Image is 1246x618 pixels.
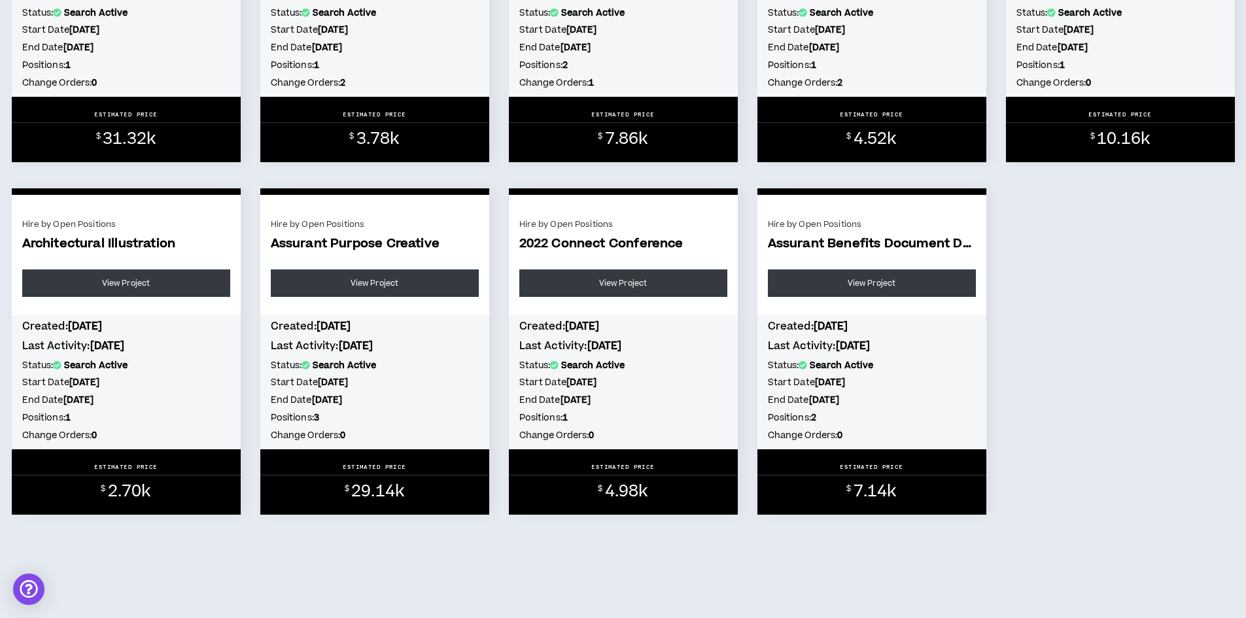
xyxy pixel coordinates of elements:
[22,23,230,37] h5: Start Date
[598,483,602,494] sup: $
[591,463,655,471] p: ESTIMATED PRICE
[1016,23,1224,37] h5: Start Date
[69,376,100,389] b: [DATE]
[340,429,345,442] b: 0
[68,319,103,334] b: [DATE]
[561,359,625,372] b: Search Active
[340,77,345,90] b: 2
[65,411,71,424] b: 1
[271,339,479,353] h4: Last Activity:
[92,77,97,90] b: 0
[854,480,897,503] span: 7.14k
[589,77,594,90] b: 1
[1016,58,1224,73] h5: Positions:
[846,131,851,142] sup: $
[566,24,597,37] b: [DATE]
[1088,111,1152,118] p: ESTIMATED PRICE
[837,77,842,90] b: 2
[271,428,479,443] h5: Change Orders:
[64,359,128,372] b: Search Active
[561,7,625,20] b: Search Active
[345,483,349,494] sup: $
[339,339,373,353] b: [DATE]
[565,319,600,334] b: [DATE]
[22,339,230,353] h4: Last Activity:
[519,269,727,297] a: View Project
[101,483,105,494] sup: $
[566,376,597,389] b: [DATE]
[519,358,727,373] h5: Status:
[840,463,903,471] p: ESTIMATED PRICE
[519,428,727,443] h5: Change Orders:
[854,128,897,150] span: 4.52k
[815,24,846,37] b: [DATE]
[22,319,230,334] h4: Created:
[519,41,727,55] h5: End Date
[605,128,648,150] span: 7.86k
[312,394,343,407] b: [DATE]
[90,339,125,353] b: [DATE]
[22,393,230,407] h5: End Date
[271,375,479,390] h5: Start Date
[349,131,354,142] sup: $
[519,339,727,353] h4: Last Activity:
[271,41,479,55] h5: End Date
[519,411,727,425] h5: Positions:
[519,58,727,73] h5: Positions:
[318,24,349,37] b: [DATE]
[318,376,349,389] b: [DATE]
[22,358,230,373] h5: Status:
[271,237,479,252] span: Assurant Purpose Creative
[768,375,976,390] h5: Start Date
[519,393,727,407] h5: End Date
[314,59,319,72] b: 1
[94,111,158,118] p: ESTIMATED PRICE
[768,58,976,73] h5: Positions:
[64,7,128,20] b: Search Active
[519,23,727,37] h5: Start Date
[561,394,591,407] b: [DATE]
[768,237,976,252] span: Assurant Benefits Document Design Update
[605,480,648,503] span: 4.98k
[768,41,976,55] h5: End Date
[768,218,976,230] div: Hire by Open Positions
[1016,76,1224,90] h5: Change Orders:
[351,480,404,503] span: 29.14k
[271,411,479,425] h5: Positions:
[811,59,816,72] b: 1
[519,375,727,390] h5: Start Date
[313,359,377,372] b: Search Active
[587,339,622,353] b: [DATE]
[561,41,591,54] b: [DATE]
[1058,41,1088,54] b: [DATE]
[1064,24,1094,37] b: [DATE]
[840,111,903,118] p: ESTIMATED PRICE
[591,111,655,118] p: ESTIMATED PRICE
[768,269,976,297] a: View Project
[92,429,97,442] b: 0
[598,131,602,142] sup: $
[1090,131,1095,142] sup: $
[22,269,230,297] a: View Project
[809,41,840,54] b: [DATE]
[768,319,976,334] h4: Created:
[22,41,230,55] h5: End Date
[810,359,874,372] b: Search Active
[809,394,840,407] b: [DATE]
[768,393,976,407] h5: End Date
[846,483,851,494] sup: $
[22,58,230,73] h5: Positions:
[343,463,406,471] p: ESTIMATED PRICE
[13,574,44,605] div: Open Intercom Messenger
[22,428,230,443] h5: Change Orders:
[22,411,230,425] h5: Positions:
[1058,7,1122,20] b: Search Active
[768,6,976,20] h5: Status:
[1086,77,1091,90] b: 0
[63,394,94,407] b: [DATE]
[519,76,727,90] h5: Change Orders:
[768,76,976,90] h5: Change Orders:
[314,411,319,424] b: 3
[312,41,343,54] b: [DATE]
[814,319,848,334] b: [DATE]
